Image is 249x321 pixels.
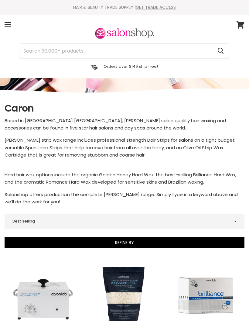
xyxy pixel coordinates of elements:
[5,102,244,115] h1: Caron
[5,237,244,248] button: Refine By
[136,4,176,10] a: GET TRADE ACCESS
[104,64,158,69] p: Orders over $149 ship free!
[213,44,229,58] button: Search
[5,117,244,206] div: [PERSON_NAME] strip wax range includes professional strength Dair Strips for salons on a tight bu...
[5,171,244,186] p: Hard hair wax options include the organic Golden Honey Hard Wax, the best-selling Brilliance Hard...
[20,44,213,58] input: Search
[20,43,229,58] form: Product
[5,117,244,132] p: Based in [GEOGRAPHIC_DATA] [GEOGRAPHIC_DATA], [PERSON_NAME] salon quality hair waxing and accesso...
